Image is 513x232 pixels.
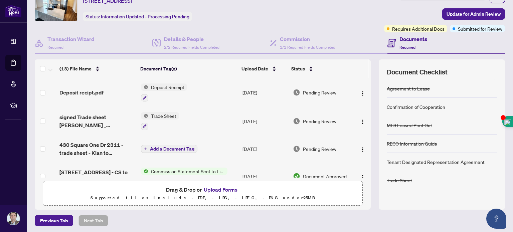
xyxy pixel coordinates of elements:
[387,67,448,77] span: Document Checklist
[280,35,335,43] h4: Commission
[141,83,148,91] img: Status Icon
[47,194,358,202] p: Supported files include .PDF, .JPG, .JPEG, .PNG under 25 MB
[7,212,20,225] img: Profile Icon
[360,91,365,96] img: Logo
[150,147,194,151] span: Add a Document Tag
[289,59,351,78] th: Status
[202,185,239,194] button: Upload Forms
[141,168,148,175] img: Status Icon
[240,136,290,162] td: [DATE]
[399,35,427,43] h4: Documents
[164,45,219,50] span: 2/2 Required Fields Completed
[83,12,192,21] div: Status:
[59,113,135,129] span: signed Trade sheet [PERSON_NAME] _ myAbode.pdf
[59,88,104,96] span: Deposit recipt.pdf
[280,45,335,50] span: 1/1 Required Fields Completed
[240,107,290,136] td: [DATE]
[293,145,300,153] img: Document Status
[5,5,21,17] img: logo
[303,173,347,180] span: Document Approved
[166,185,239,194] span: Drag & Drop or
[138,59,239,78] th: Document Tag(s)
[293,89,300,96] img: Document Status
[303,118,336,125] span: Pending Review
[442,8,505,20] button: Update for Admin Review
[360,119,365,125] img: Logo
[47,35,95,43] h4: Transaction Wizard
[293,118,300,125] img: Document Status
[357,116,368,127] button: Logo
[144,147,147,151] span: plus
[43,181,362,206] span: Drag & Drop orUpload FormsSupported files include .PDF, .JPG, .JPEG, .PNG under25MB
[399,45,415,50] span: Required
[357,144,368,154] button: Logo
[387,122,432,129] div: MLS Leased Print Out
[40,215,68,226] span: Previous Tab
[360,147,365,152] img: Logo
[303,89,336,96] span: Pending Review
[141,112,179,130] button: Status IconTrade Sheet
[239,59,289,78] th: Upload Date
[458,25,502,32] span: Submitted for Review
[57,59,138,78] th: (13) File Name
[293,173,300,180] img: Document Status
[164,35,219,43] h4: Details & People
[78,215,108,226] button: Next Tab
[141,83,187,101] button: Status IconDeposit Receipt
[148,112,179,120] span: Trade Sheet
[59,168,135,184] span: [STREET_ADDRESS] - CS to listing brokerage.pdf
[47,45,63,50] span: Required
[387,103,445,110] div: Confirmation of Cooperation
[357,171,368,182] button: Logo
[387,85,430,92] div: Agreement to Lease
[141,112,148,120] img: Status Icon
[101,14,189,20] span: Information Updated - Processing Pending
[291,65,305,72] span: Status
[148,83,187,91] span: Deposit Receipt
[141,145,197,153] button: Add a Document Tag
[357,87,368,98] button: Logo
[241,65,268,72] span: Upload Date
[148,168,227,175] span: Commission Statement Sent to Listing Brokerage
[59,141,135,157] span: 430 Square One Dr 2311 - trade sheet - Kian to Review.pdf
[303,145,336,153] span: Pending Review
[387,177,412,184] div: Trade Sheet
[35,215,73,226] button: Previous Tab
[59,65,92,72] span: (13) File Name
[392,25,445,32] span: Requires Additional Docs
[486,209,506,229] button: Open asap
[240,78,290,107] td: [DATE]
[447,9,501,19] span: Update for Admin Review
[387,140,437,147] div: RECO Information Guide
[141,168,227,186] button: Status IconCommission Statement Sent to Listing Brokerage
[387,158,485,166] div: Tenant Designated Representation Agreement
[360,175,365,180] img: Logo
[240,162,290,191] td: [DATE]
